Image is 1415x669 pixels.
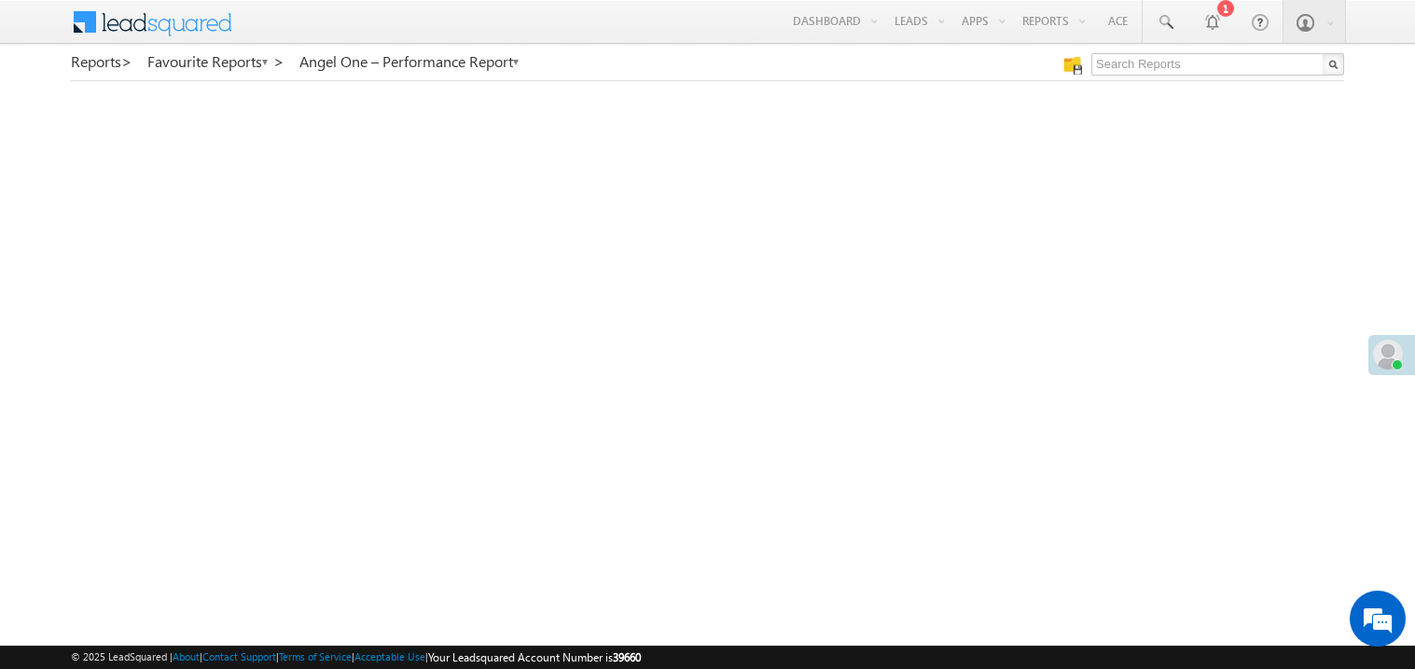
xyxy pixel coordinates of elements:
[71,648,641,666] span: © 2025 LeadSquared | | | | |
[613,650,641,664] span: 39660
[428,650,641,664] span: Your Leadsquared Account Number is
[1063,56,1082,75] img: Manage all your saved reports!
[299,53,520,70] a: Angel One – Performance Report
[173,650,200,662] a: About
[147,53,284,70] a: Favourite Reports >
[354,650,425,662] a: Acceptable Use
[273,50,284,72] span: >
[1091,53,1344,76] input: Search Reports
[279,650,352,662] a: Terms of Service
[202,650,276,662] a: Contact Support
[71,53,132,70] a: Reports>
[121,50,132,72] span: >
